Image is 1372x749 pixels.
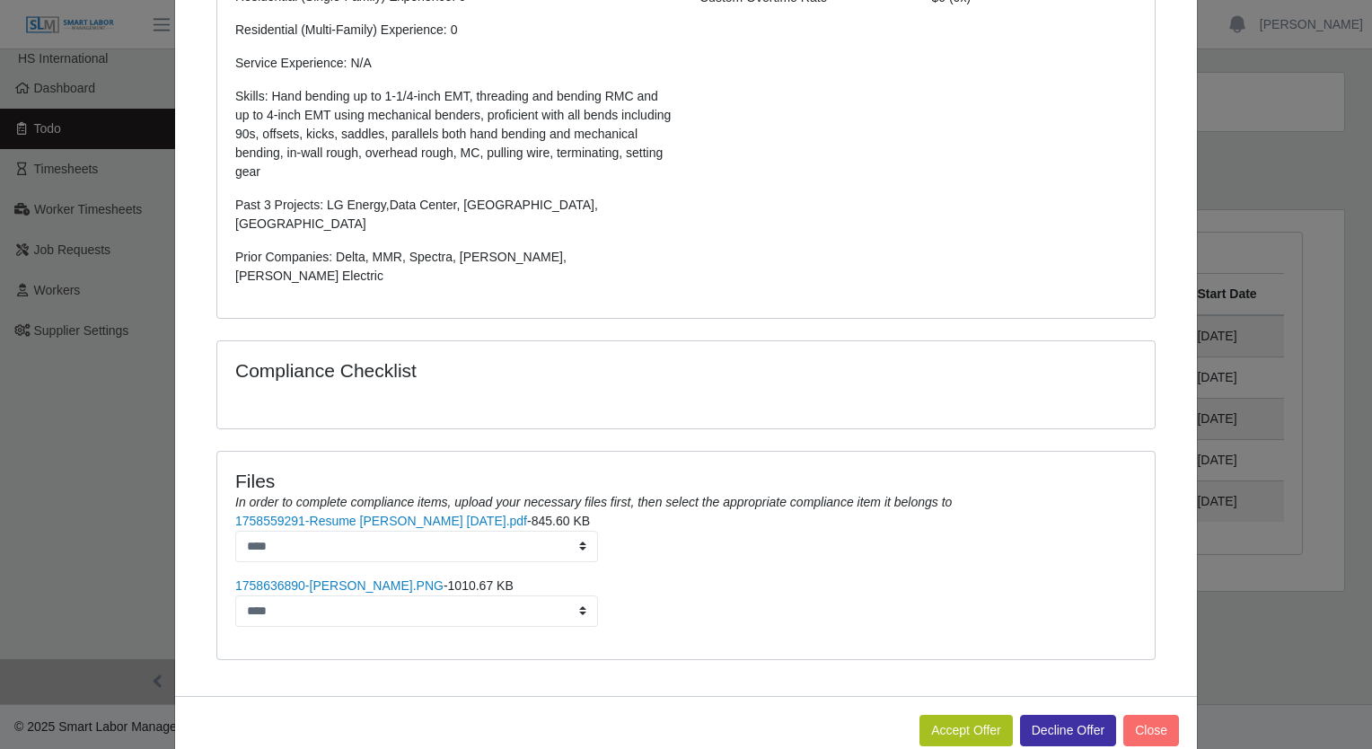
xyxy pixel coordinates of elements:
a: 1758636890-[PERSON_NAME].PNG [235,578,444,593]
p: Skills: Hand bending up to 1-1/4-inch EMT, threading and bending RMC and up to 4-inch EMT using m... [235,87,673,181]
h4: Files [235,470,1137,492]
p: Prior Companies: Delta, MMR, Spectra, [PERSON_NAME], [PERSON_NAME] Electric [235,248,673,286]
h4: Compliance Checklist [235,359,827,382]
li: - [235,577,1137,627]
span: 1010.67 KB [448,578,514,593]
p: Past 3 Projects: LG Energy,Data Center, [GEOGRAPHIC_DATA], [GEOGRAPHIC_DATA] [235,196,673,234]
a: 1758559291-Resume [PERSON_NAME] [DATE].pdf [235,514,527,528]
li: - [235,512,1137,562]
p: Service Experience: N/A [235,54,673,73]
i: In order to complete compliance items, upload your necessary files first, then select the appropr... [235,495,952,509]
span: 845.60 KB [532,514,590,528]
